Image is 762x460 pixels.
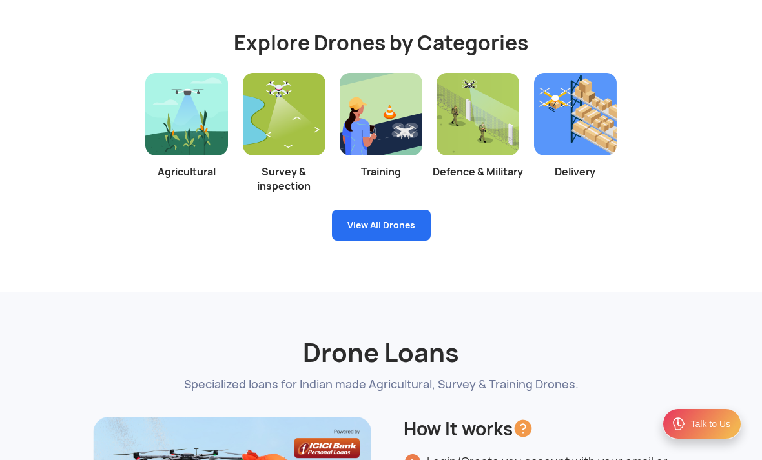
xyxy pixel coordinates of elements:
[429,165,526,179] div: Defence & Military
[429,108,526,179] a: Defence & Military
[691,417,730,430] div: Talk to Us
[138,108,235,179] a: Agricultural
[332,210,431,241] a: View All Drones
[671,416,686,432] img: ic_Support.svg
[138,165,235,179] div: Agricultural
[235,165,332,194] div: Survey & inspection
[333,165,429,179] div: Training
[235,108,332,194] a: Survey & inspection
[145,73,228,155] img: Agricultural
[333,108,429,179] a: Training
[340,73,422,155] img: Training
[437,73,519,155] img: Defence & Military
[77,33,685,54] h3: Explore Drones by Categories
[77,305,685,370] h2: Drone Loans
[513,418,533,439] img: FAQs
[527,165,624,179] div: Delivery
[243,73,325,155] img: Survey & inspection
[534,73,617,155] img: Delivery
[77,376,685,392] p: Specialized loans for Indian made Agricultural, Survey & Training Drones.
[404,417,685,441] h3: How It works
[527,108,624,179] a: Delivery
